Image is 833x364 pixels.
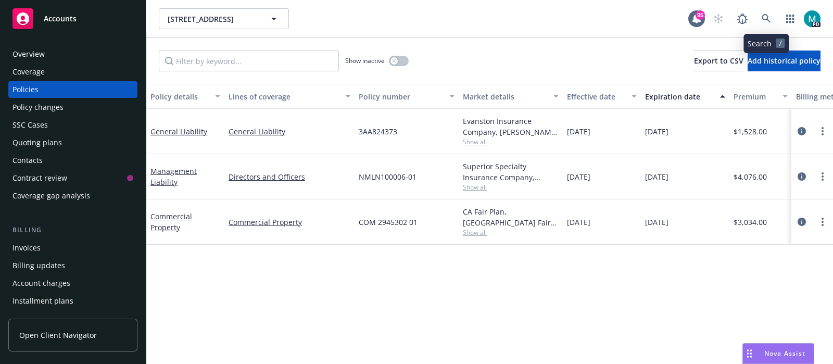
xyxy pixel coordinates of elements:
span: COM 2945302 01 [359,217,418,228]
button: Expiration date [641,84,729,109]
button: Nova Assist [742,343,814,364]
span: Show inactive [345,56,385,65]
a: SSC Cases [8,117,137,133]
div: Superior Specialty Insurance Company, [PERSON_NAME] Insurance, American Insurance Professionals (... [463,161,559,183]
div: Quoting plans [12,134,62,151]
a: Contacts [8,152,137,169]
a: Commercial Property [229,217,350,228]
div: Premium [734,91,776,102]
span: Show all [463,137,559,146]
a: Coverage [8,64,137,80]
a: circleInformation [796,216,808,228]
div: Effective date [567,91,625,102]
button: [STREET_ADDRESS] [159,8,289,29]
a: Installment plans [8,293,137,309]
div: Policy number [359,91,443,102]
a: Switch app [780,8,801,29]
a: circleInformation [796,125,808,137]
div: Billing updates [12,257,65,274]
div: Account charges [12,275,70,292]
a: more [816,216,829,228]
a: General Liability [229,126,350,137]
div: Lines of coverage [229,91,339,102]
a: Account charges [8,275,137,292]
button: Add historical policy [748,51,821,71]
span: Open Client Navigator [19,330,97,341]
div: Market details [463,91,547,102]
input: Filter by keyword... [159,51,339,71]
a: Invoices [8,240,137,256]
a: Commercial Property [150,211,192,232]
a: Directors and Officers [229,171,350,182]
span: 3AA824373 [359,126,397,137]
span: Show all [463,183,559,192]
div: Policy changes [12,99,64,116]
span: Export to CSV [694,56,743,66]
div: Overview [12,46,45,62]
span: [DATE] [645,171,668,182]
a: Accounts [8,4,137,33]
span: [STREET_ADDRESS] [168,14,258,24]
span: $1,528.00 [734,126,767,137]
div: 95 [696,10,705,20]
div: Installment plans [12,293,73,309]
a: Policies [8,81,137,98]
a: circleInformation [796,170,808,183]
img: photo [804,10,821,27]
span: [DATE] [567,217,590,228]
span: Add historical policy [748,56,821,66]
span: Nova Assist [764,349,805,358]
span: Show all [463,228,559,237]
a: Search [756,8,777,29]
span: [DATE] [567,171,590,182]
span: [DATE] [567,126,590,137]
div: Policies [12,81,39,98]
button: Policy details [146,84,224,109]
a: General Liability [150,127,207,136]
div: Policy details [150,91,209,102]
div: Expiration date [645,91,714,102]
a: Coverage gap analysis [8,187,137,204]
div: Billing [8,225,137,235]
span: Accounts [44,15,77,23]
a: Policy changes [8,99,137,116]
div: CA Fair Plan, [GEOGRAPHIC_DATA] Fair plan [463,206,559,228]
div: Contacts [12,152,43,169]
a: more [816,170,829,183]
a: Overview [8,46,137,62]
span: $3,034.00 [734,217,767,228]
div: Invoices [12,240,41,256]
div: Coverage [12,64,45,80]
a: Quoting plans [8,134,137,151]
div: Coverage gap analysis [12,187,90,204]
button: Premium [729,84,792,109]
span: NMLN100006-01 [359,171,416,182]
span: [DATE] [645,217,668,228]
div: Drag to move [743,344,756,363]
a: Start snowing [708,8,729,29]
button: Effective date [563,84,641,109]
button: Lines of coverage [224,84,355,109]
a: Contract review [8,170,137,186]
a: Management Liability [150,166,197,187]
a: Report a Bug [732,8,753,29]
button: Market details [459,84,563,109]
div: Contract review [12,170,67,186]
button: Policy number [355,84,459,109]
a: more [816,125,829,137]
button: Export to CSV [694,51,743,71]
div: Evanston Insurance Company, [PERSON_NAME] Insurance, Brown & Riding Insurance Services, Inc. [463,116,559,137]
span: $4,076.00 [734,171,767,182]
span: [DATE] [645,126,668,137]
div: SSC Cases [12,117,48,133]
a: Billing updates [8,257,137,274]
